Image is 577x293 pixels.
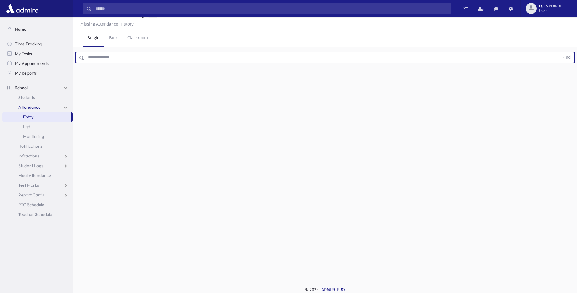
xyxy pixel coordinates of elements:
span: My Appointments [15,61,49,66]
a: Infractions [2,151,73,161]
span: Home [15,26,26,32]
a: Notifications [2,141,73,151]
a: Missing Attendance History [78,22,134,27]
span: Students [18,95,35,100]
a: Meal Attendance [2,171,73,180]
a: School [2,83,73,93]
span: PTC Schedule [18,202,44,207]
div: © 2025 - [83,287,567,293]
span: Monitoring [23,134,44,139]
a: My Tasks [2,49,73,58]
u: Missing Attendance History [80,22,134,27]
a: Monitoring [2,132,73,141]
a: Classroom [123,30,153,47]
span: My Reports [15,70,37,76]
span: Report Cards [18,192,44,198]
a: Entry [2,112,71,122]
a: My Appointments [2,58,73,68]
a: Teacher Schedule [2,210,73,219]
span: Meal Attendance [18,173,51,178]
a: Home [2,24,73,34]
span: Time Tracking [15,41,42,47]
input: Search [92,3,451,14]
button: Find [559,52,574,63]
a: Students [2,93,73,102]
a: Bulk [104,30,123,47]
span: Infractions [18,153,39,159]
a: List [2,122,73,132]
span: Attendance [18,104,41,110]
span: Entry [23,114,33,120]
a: Report Cards [2,190,73,200]
span: Notifications [18,143,42,149]
img: AdmirePro [5,2,40,15]
a: My Reports [2,68,73,78]
a: Single [83,30,104,47]
span: Student Logs [18,163,43,168]
span: Teacher Schedule [18,212,52,217]
a: PTC Schedule [2,200,73,210]
a: Test Marks [2,180,73,190]
a: Student Logs [2,161,73,171]
a: Time Tracking [2,39,73,49]
span: My Tasks [15,51,32,56]
span: Test Marks [18,182,39,188]
span: User [539,9,561,13]
span: School [15,85,28,90]
span: List [23,124,30,129]
a: Attendance [2,102,73,112]
span: cglezerman [539,4,561,9]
